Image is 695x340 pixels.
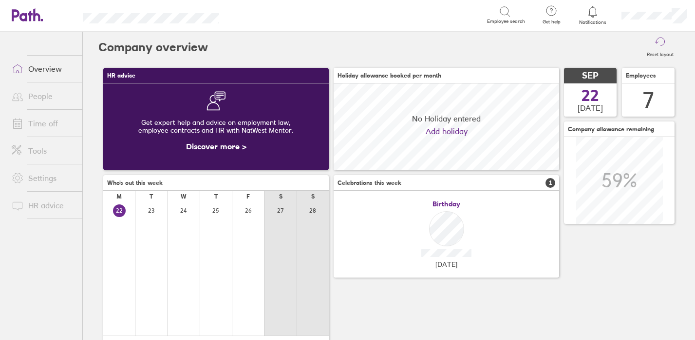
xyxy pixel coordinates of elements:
[107,180,163,186] span: Who's out this week
[4,196,82,215] a: HR advice
[4,86,82,106] a: People
[577,5,609,25] a: Notifications
[98,32,208,63] h2: Company overview
[626,72,656,79] span: Employees
[641,32,679,63] button: Reset layout
[545,178,555,188] span: 1
[435,260,457,268] span: [DATE]
[311,193,315,200] div: S
[338,72,441,79] span: Holiday allowance booked per month
[107,72,135,79] span: HR advice
[432,200,460,208] span: Birthday
[578,103,603,112] span: [DATE]
[4,114,82,133] a: Time off
[150,193,153,200] div: T
[582,88,599,103] span: 22
[582,71,599,81] span: SEP
[4,59,82,79] a: Overview
[214,193,218,200] div: T
[338,180,401,186] span: Celebrations this week
[245,10,270,19] div: Search
[186,141,246,151] a: Discover more >
[568,126,654,133] span: Company allowance remaining
[246,193,250,200] div: F
[577,20,609,25] span: Notifications
[111,111,321,142] div: Get expert help and advice on employment law, employee contracts and HR with NatWest Mentor.
[487,19,525,24] span: Employee search
[181,193,187,200] div: W
[4,141,82,160] a: Tools
[279,193,282,200] div: S
[536,19,567,25] span: Get help
[642,88,654,113] div: 7
[116,193,122,200] div: M
[4,168,82,188] a: Settings
[641,49,679,58] label: Reset layout
[412,114,481,123] span: No Holiday entered
[426,127,468,136] a: Add holiday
